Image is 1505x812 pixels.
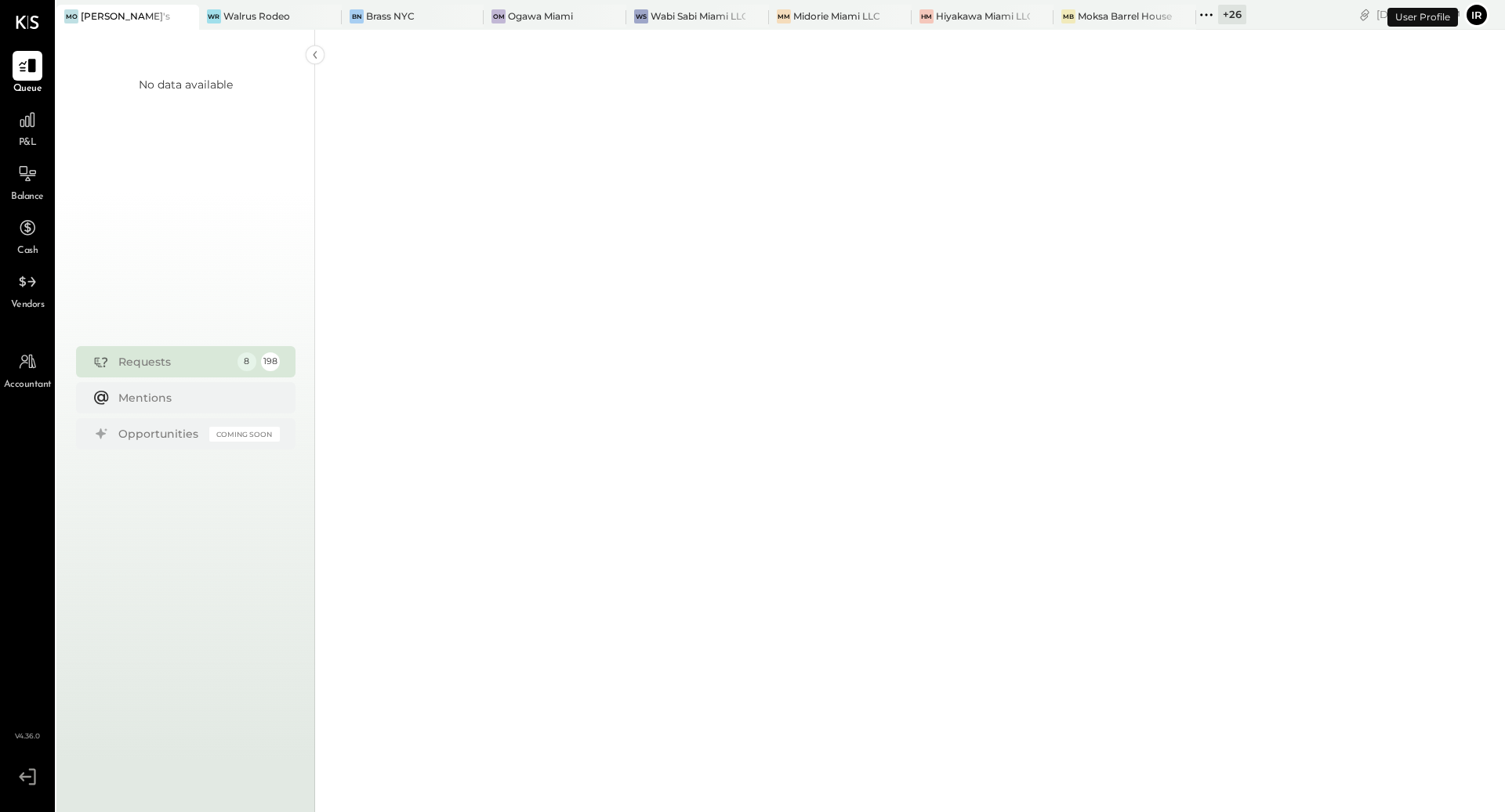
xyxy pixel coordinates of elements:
[1,51,54,96] a: Queue
[1218,5,1246,24] div: + 26
[1,105,54,150] a: P&L
[13,82,42,96] span: Queue
[508,9,573,23] div: Ogawa Miami
[936,9,1031,23] div: Hiyakawa Miami LLC
[1,213,54,258] a: Cash
[64,9,78,23] div: Mo
[1061,9,1075,23] div: MB
[793,9,880,23] div: Midorie Miami LLC
[238,352,256,371] div: 8
[209,427,280,442] div: Coming Soon
[19,136,37,150] span: P&L
[1357,6,1373,23] div: copy link
[139,77,233,92] div: No data available
[17,244,38,258] span: Cash
[207,9,221,23] div: WR
[118,390,272,406] div: Mentions
[919,9,934,23] div: HM
[261,352,280,371] div: 198
[777,9,791,23] div: MM
[81,9,170,23] div: [PERSON_NAME]'s
[1078,9,1172,23] div: Moksa Barrel House
[1376,7,1460,22] div: [DATE]
[1,159,54,204] a: Balance
[350,9,364,23] div: BN
[1387,8,1458,27] div: User Profile
[223,9,290,23] div: Walrus Rodeo
[118,354,230,370] div: Requests
[4,378,52,392] span: Accountant
[1,267,54,312] a: Vendors
[366,9,415,23] div: Brass NYC
[11,190,44,204] span: Balance
[1,347,54,392] a: Accountant
[634,9,648,23] div: WS
[651,9,745,23] div: Wabi Sabi Miami LLC
[491,9,506,23] div: OM
[11,298,45,312] span: Vendors
[1464,2,1489,27] button: Ir
[118,426,201,442] div: Opportunities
